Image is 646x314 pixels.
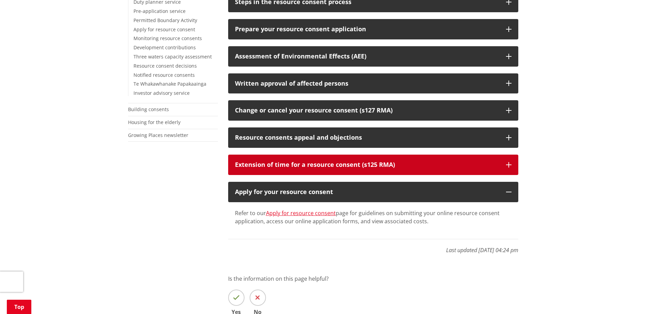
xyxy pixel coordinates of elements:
[228,46,518,67] button: Assessment of Environmental Effects (AEE)
[133,81,206,87] a: Te Whakawhanake Papakaainga
[228,239,518,254] p: Last updated [DATE] 04:24 pm
[7,300,31,314] a: Top
[228,127,518,148] button: Resource consents appeal and objections
[133,53,212,60] a: Three waters capacity assessment
[228,73,518,94] button: Written approval of affected persons
[128,106,169,112] a: Building consents
[133,44,196,51] a: Development contributions
[128,119,180,125] a: Housing for the elderly
[235,107,499,114] div: Change or cancel your resource consent (s127 RMA)
[266,209,336,217] a: Apply for resource consent
[133,63,197,69] a: Resource consent decisions
[228,275,518,283] p: Is the information on this page helpful?
[228,182,518,202] button: Apply for your resource consent
[235,134,499,141] div: Resource consents appeal and objections
[133,17,197,23] a: Permitted Boundary Activity
[228,19,518,39] button: Prepare your resource consent application
[615,285,639,310] iframe: Messenger Launcher
[235,161,499,168] div: Extension of time for a resource consent (s125 RMA)
[228,155,518,175] button: Extension of time for a resource consent (s125 RMA)
[228,100,518,121] button: Change or cancel your resource consent (s127 RMA)
[133,35,202,41] a: Monitoring resource consents
[133,72,195,78] a: Notified resource consents
[235,189,499,195] div: Apply for your resource consent
[235,26,499,33] div: Prepare your resource consent application
[133,90,190,96] a: Investor advisory service
[235,53,499,60] div: Assessment of Environmental Effects (AEE)
[133,26,195,33] a: Apply for resource consent
[128,132,188,138] a: Growing Places newsletter
[235,209,511,225] div: Refer to our page for guidelines on submitting your online resource consent application, access o...
[133,8,186,14] a: Pre-application service
[235,80,499,87] div: Written approval of affected persons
